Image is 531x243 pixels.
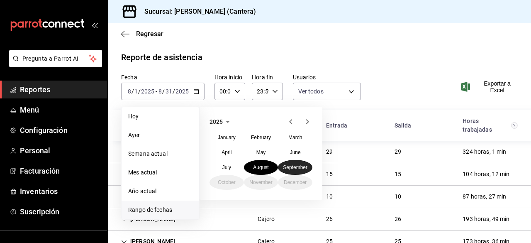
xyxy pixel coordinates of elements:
[319,211,339,227] div: Cell
[456,113,524,137] div: HeadCell
[283,164,307,170] abbr: September 2025
[108,186,531,208] div: Row
[114,118,251,133] div: HeadCell
[278,130,312,145] button: March 2025
[127,88,132,95] input: --
[218,135,236,140] abbr: January 2025
[22,54,89,63] span: Pregunta a Parrot AI
[388,118,456,133] div: HeadCell
[121,30,163,38] button: Regresar
[20,145,101,156] span: Personal
[251,211,281,227] div: Cell
[20,206,101,217] span: Suscripción
[114,167,182,182] div: Cell
[162,88,165,95] span: /
[388,211,408,227] div: Cell
[388,144,408,160] div: Cell
[108,208,531,231] div: Row
[108,141,531,163] div: Row
[456,144,513,160] div: Cell
[222,164,231,170] abbr: July 2025
[278,175,312,190] button: December 2025
[222,150,231,155] abbr: April 2025
[128,187,192,196] span: Año actual
[456,167,516,182] div: Cell
[138,7,256,17] h3: Sucursal: [PERSON_NAME] (Cantera)
[209,117,233,127] button: 2025
[9,50,102,67] button: Pregunta a Parrot AI
[218,179,236,185] abbr: October 2025
[20,125,101,136] span: Configuración
[158,88,162,95] input: --
[138,88,141,95] span: /
[293,74,361,80] label: Usuarios
[214,74,245,80] label: Hora inicio
[136,30,163,38] span: Regresar
[258,215,275,223] div: Cajero
[278,160,312,175] button: September 2025
[244,130,278,145] button: February 2025
[388,167,408,182] div: Cell
[288,135,302,140] abbr: March 2025
[209,130,244,145] button: January 2025
[290,150,301,155] abbr: June 2025
[20,186,101,197] span: Inventarios
[249,179,272,185] abbr: November 2025
[284,179,307,185] abbr: December 2025
[114,211,182,227] div: Cell
[209,175,244,190] button: October 2025
[165,88,173,95] input: --
[209,145,244,160] button: April 2025
[128,131,192,140] span: Ayer
[244,160,278,175] button: August 2025
[278,145,312,160] button: June 2025
[156,88,157,95] span: -
[209,160,244,175] button: July 2025
[298,87,324,96] span: Ver todos
[253,164,268,170] abbr: August 2025
[175,88,189,95] input: ----
[256,150,266,155] abbr: May 2025
[244,145,278,160] button: May 2025
[114,189,182,204] div: Cell
[121,74,205,80] label: Fecha
[173,88,175,95] span: /
[141,88,155,95] input: ----
[134,88,138,95] input: --
[108,163,531,186] div: Row
[128,168,192,177] span: Mes actual
[20,165,101,177] span: Facturación
[132,88,134,95] span: /
[319,118,388,133] div: HeadCell
[388,189,408,204] div: Cell
[209,118,223,125] span: 2025
[114,144,174,160] div: Cell
[244,175,278,190] button: November 2025
[456,211,516,227] div: Cell
[91,22,98,28] button: open_drawer_menu
[128,206,192,214] span: Rango de fechas
[128,150,192,158] span: Semana actual
[128,112,192,121] span: Hoy
[511,122,518,129] svg: El total de horas trabajadas por usuario es el resultado de la suma redondeada del registro de ho...
[463,80,518,93] button: Exportar a Excel
[121,51,202,64] div: Reporte de asistencia
[108,110,531,141] div: Head
[456,189,513,204] div: Cell
[252,74,283,80] label: Hora fin
[20,84,101,95] span: Reportes
[20,104,101,115] span: Menú
[251,135,271,140] abbr: February 2025
[6,60,102,69] a: Pregunta a Parrot AI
